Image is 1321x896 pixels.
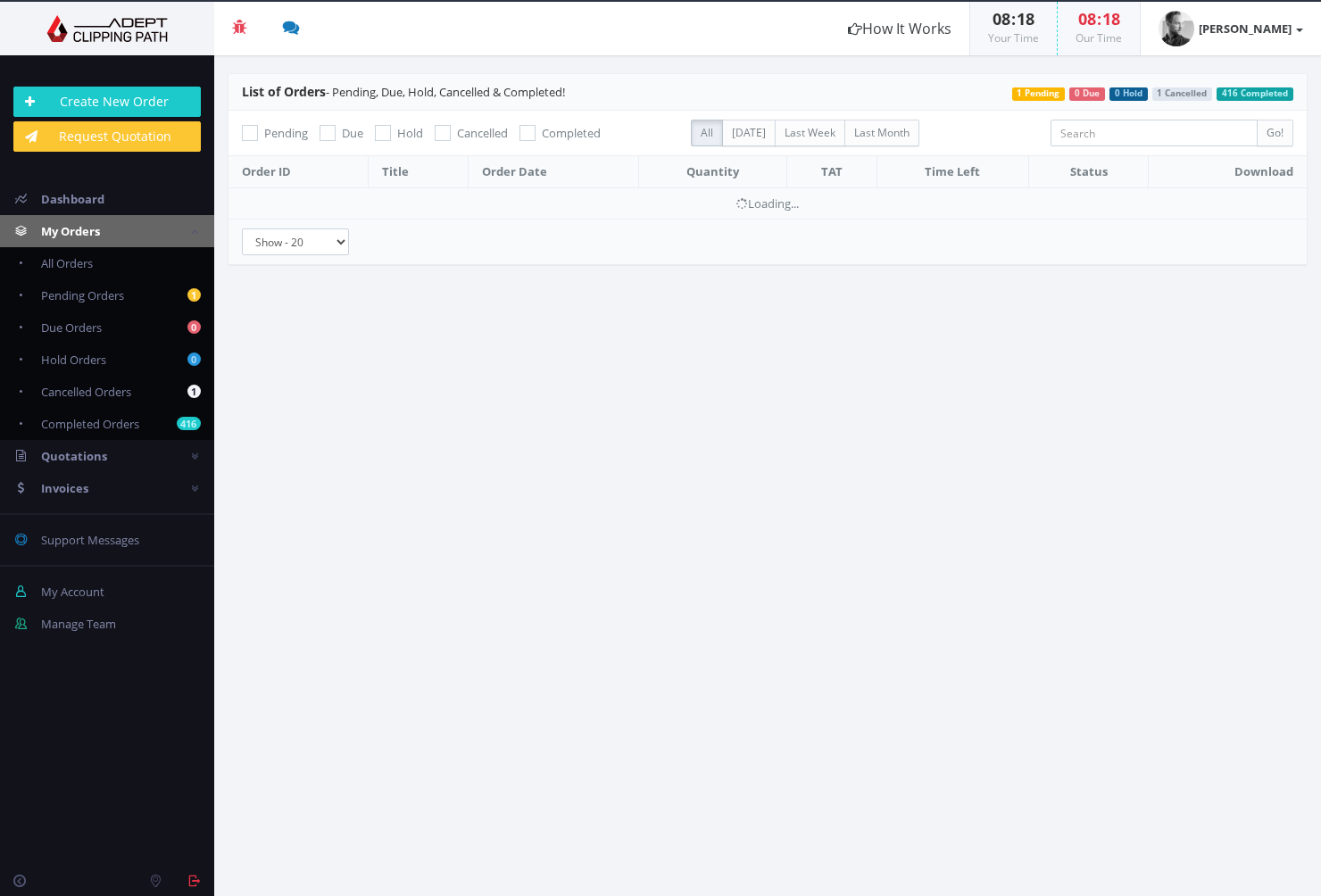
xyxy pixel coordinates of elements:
[242,83,326,100] span: List of Orders
[1078,8,1096,29] span: 08
[177,417,201,430] b: 416
[1012,87,1066,101] span: 1 Pending
[1141,2,1321,55] a: [PERSON_NAME]
[469,156,639,188] th: Order Date
[41,532,139,548] span: Support Messages
[41,616,116,632] span: Manage Team
[988,30,1039,46] small: Your Time
[686,163,739,179] span: Quantity
[1076,30,1122,46] small: Our Time
[187,288,201,302] b: 1
[228,187,1307,219] td: Loading...
[342,125,363,141] span: Due
[877,156,1029,188] th: Time Left
[1051,120,1258,146] input: Search
[187,385,201,398] b: 1
[786,156,877,188] th: TAT
[844,120,919,146] label: Last Month
[369,156,469,188] th: Title
[41,223,100,239] span: My Orders
[1096,8,1102,29] span: :
[41,480,88,496] span: Invoices
[41,384,131,400] span: Cancelled Orders
[1109,87,1148,101] span: 0 Hold
[457,125,508,141] span: Cancelled
[691,120,723,146] label: All
[13,87,201,117] a: Create New Order
[41,584,104,600] span: My Account
[264,125,308,141] span: Pending
[830,2,969,55] a: How It Works
[13,121,201,152] a: Request Quotation
[13,15,201,42] img: Adept Graphics
[722,120,776,146] label: [DATE]
[1217,87,1293,101] span: 416 Completed
[41,448,107,464] span: Quotations
[397,125,423,141] span: Hold
[1017,8,1034,29] span: 18
[1102,8,1120,29] span: 18
[542,125,601,141] span: Completed
[1257,120,1293,146] input: Go!
[187,353,201,366] b: 0
[1159,11,1194,46] img: timthumb.php
[41,191,104,207] span: Dashboard
[41,255,93,271] span: All Orders
[1069,87,1105,101] span: 0 Due
[41,416,139,432] span: Completed Orders
[1152,87,1213,101] span: 1 Cancelled
[41,287,124,303] span: Pending Orders
[993,8,1010,29] span: 08
[41,352,106,368] span: Hold Orders
[1149,156,1307,188] th: Download
[775,120,845,146] label: Last Week
[1199,21,1292,37] strong: [PERSON_NAME]
[187,320,201,334] b: 0
[1029,156,1149,188] th: Status
[228,156,369,188] th: Order ID
[41,319,102,336] span: Due Orders
[1010,8,1017,29] span: :
[242,84,565,100] span: - Pending, Due, Hold, Cancelled & Completed!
